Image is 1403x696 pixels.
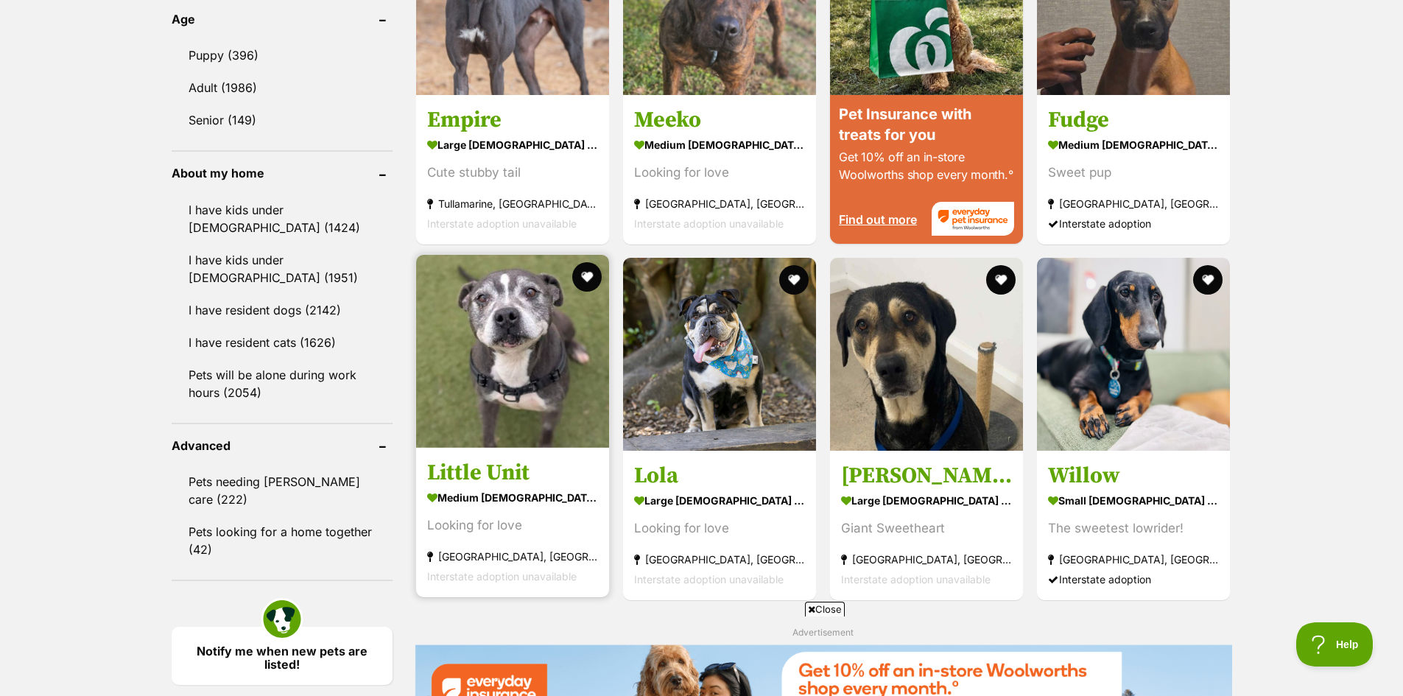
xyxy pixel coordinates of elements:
[779,265,809,295] button: favourite
[841,490,1012,511] strong: large [DEMOGRAPHIC_DATA] Dog
[172,516,393,565] a: Pets looking for a home together (42)
[427,217,577,229] span: Interstate adoption unavailable
[172,72,393,103] a: Adult (1986)
[172,295,393,326] a: I have resident dogs (2142)
[1048,213,1219,233] div: Interstate adoption
[427,546,598,566] strong: [GEOGRAPHIC_DATA], [GEOGRAPHIC_DATA]
[1037,451,1230,600] a: Willow small [DEMOGRAPHIC_DATA] Dog The sweetest lowrider! [GEOGRAPHIC_DATA], [GEOGRAPHIC_DATA] I...
[172,327,393,358] a: I have resident cats (1626)
[427,570,577,583] span: Interstate adoption unavailable
[345,622,1059,689] iframe: Advertisement
[1048,462,1219,490] h3: Willow
[634,549,805,569] strong: [GEOGRAPHIC_DATA], [GEOGRAPHIC_DATA]
[172,627,393,685] a: Notify me when new pets are listed!
[427,459,598,487] h3: Little Unit
[172,194,393,243] a: I have kids under [DEMOGRAPHIC_DATA] (1424)
[1048,105,1219,133] h3: Fudge
[841,462,1012,490] h3: [PERSON_NAME]
[172,40,393,71] a: Puppy (396)
[427,162,598,182] div: Cute stubby tail
[634,193,805,213] strong: [GEOGRAPHIC_DATA], [GEOGRAPHIC_DATA]
[634,573,784,586] span: Interstate adoption unavailable
[623,258,816,451] img: Lola - Australian Bulldog x British Bulldog
[172,359,393,408] a: Pets will be alone during work hours (2054)
[634,519,805,538] div: Looking for love
[1048,549,1219,569] strong: [GEOGRAPHIC_DATA], [GEOGRAPHIC_DATA]
[1048,490,1219,511] strong: small [DEMOGRAPHIC_DATA] Dog
[172,466,393,515] a: Pets needing [PERSON_NAME] care (222)
[1037,258,1230,451] img: Willow - Dachshund Dog
[416,448,609,597] a: Little Unit medium [DEMOGRAPHIC_DATA] Dog Looking for love [GEOGRAPHIC_DATA], [GEOGRAPHIC_DATA] I...
[172,439,393,452] header: Advanced
[427,487,598,508] strong: medium [DEMOGRAPHIC_DATA] Dog
[841,573,991,586] span: Interstate adoption unavailable
[427,133,598,155] strong: large [DEMOGRAPHIC_DATA] Dog
[172,245,393,293] a: I have kids under [DEMOGRAPHIC_DATA] (1951)
[841,519,1012,538] div: Giant Sweetheart
[1048,162,1219,182] div: Sweet pup
[1048,519,1219,538] div: The sweetest lowrider!
[830,451,1023,600] a: [PERSON_NAME] large [DEMOGRAPHIC_DATA] Dog Giant Sweetheart [GEOGRAPHIC_DATA], [GEOGRAPHIC_DATA] ...
[427,516,598,535] div: Looking for love
[1037,94,1230,244] a: Fudge medium [DEMOGRAPHIC_DATA] Dog Sweet pup [GEOGRAPHIC_DATA], [GEOGRAPHIC_DATA] Interstate ado...
[416,94,609,244] a: Empire large [DEMOGRAPHIC_DATA] Dog Cute stubby tail Tullamarine, [GEOGRAPHIC_DATA] Interstate ad...
[841,549,1012,569] strong: [GEOGRAPHIC_DATA], [GEOGRAPHIC_DATA]
[634,133,805,155] strong: medium [DEMOGRAPHIC_DATA] Dog
[427,193,598,213] strong: Tullamarine, [GEOGRAPHIC_DATA]
[1048,569,1219,589] div: Interstate adoption
[634,462,805,490] h3: Lola
[1048,133,1219,155] strong: medium [DEMOGRAPHIC_DATA] Dog
[572,262,602,292] button: favourite
[172,105,393,136] a: Senior (149)
[805,602,845,616] span: Close
[172,166,393,180] header: About my home
[634,217,784,229] span: Interstate adoption unavailable
[830,258,1023,451] img: Bailey - Rottweiler x Maremma Sheepdog x Dobermann Dog
[1048,193,1219,213] strong: [GEOGRAPHIC_DATA], [GEOGRAPHIC_DATA]
[634,490,805,511] strong: large [DEMOGRAPHIC_DATA] Dog
[623,94,816,244] a: Meeko medium [DEMOGRAPHIC_DATA] Dog Looking for love [GEOGRAPHIC_DATA], [GEOGRAPHIC_DATA] Interst...
[986,265,1016,295] button: favourite
[1296,622,1374,667] iframe: Help Scout Beacon - Open
[634,162,805,182] div: Looking for love
[634,105,805,133] h3: Meeko
[427,105,598,133] h3: Empire
[416,255,609,448] img: Little Unit - Staffy Dog
[172,13,393,26] header: Age
[623,451,816,600] a: Lola large [DEMOGRAPHIC_DATA] Dog Looking for love [GEOGRAPHIC_DATA], [GEOGRAPHIC_DATA] Interstat...
[1194,265,1223,295] button: favourite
